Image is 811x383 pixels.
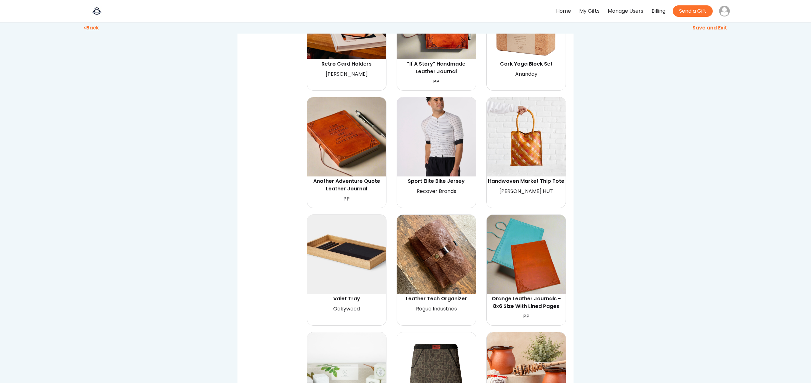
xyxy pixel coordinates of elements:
[398,187,475,196] div: Recover Brands
[579,7,600,16] div: My Gifts
[398,177,475,185] div: Sport Elite Bike Jersey
[407,26,729,32] div: Save and Exit
[652,7,665,16] div: Billing
[397,215,476,294] img: Tech_Pouch_7.jpg
[307,215,386,294] img: valettray-oak-large-01.webp
[488,295,565,310] div: Orange Leather Journals - 8x6 Size With Lined Pages
[488,60,565,68] div: Cork Yoga Block Set
[488,177,565,185] div: Handwoven Market Thip Tote
[308,70,385,79] div: [PERSON_NAME]
[673,5,713,17] button: Send a Gift
[488,187,565,196] div: [PERSON_NAME] HUT
[487,97,566,176] img: hylah-hedgepeth-photography-D73A4499-Edit.jpg
[308,177,385,193] div: Another Adventure Quote Leather Journal
[398,77,475,86] div: PP
[82,26,407,32] div: <
[487,215,566,294] img: plain_combined.jpg
[308,60,385,68] div: Retro Card Holders
[307,97,386,176] img: soothi-journal-another-adventure-handmade-leather-journal-18857008453.jpg
[308,295,385,303] div: Valet Tray
[398,304,475,314] div: Rogue Industries
[308,304,385,314] div: Oakywood
[86,24,99,31] u: Back
[556,7,571,16] div: Home
[398,60,475,75] div: "If A Story" Handmade Leather Journal
[308,195,385,204] div: PP
[397,97,476,176] img: RECOVER_CJ3500_SPORTELITEBIKEJERSEY_WHITESTRIPE_FRONT.jpg
[608,7,643,16] div: Manage Users
[398,295,475,303] div: Leather Tech Organizer
[488,312,565,321] div: PP
[488,70,565,79] div: Ananday
[81,6,113,17] img: ALE_Logo_bug_navy_large.jpg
